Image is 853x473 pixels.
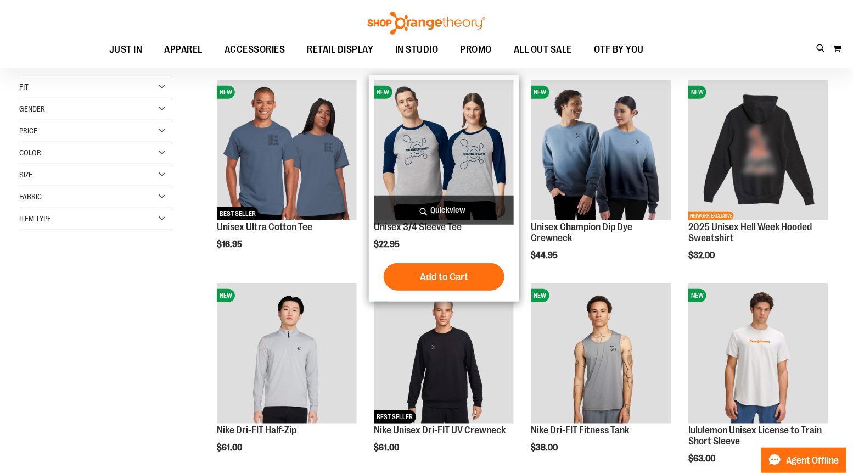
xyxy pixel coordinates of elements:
div: product [369,75,520,302]
span: APPAREL [164,37,203,62]
div: product [211,75,362,277]
span: RETAIL DISPLAY [307,37,373,62]
a: Unisex Champion Dip Dye Crewneck [531,221,633,243]
div: product [526,75,677,288]
a: Unisex Champion Dip Dye CrewneckNEW [531,80,671,222]
span: BEST SELLER [374,410,416,424]
img: Nike Dri-FIT Half-Zip [217,283,357,424]
img: Unisex 3/4 Sleeve Tee [374,80,514,220]
span: NEW [688,289,706,302]
a: Quickview [374,196,514,225]
span: NEW [531,86,549,99]
span: Size [19,170,32,179]
button: Add to Cart [384,263,504,291]
a: Nike Dri-FIT Half-ZipNEW [217,283,357,425]
span: OTF BY YOU [594,37,644,62]
img: lululemon Unisex License to Train Short Sleeve [688,283,828,424]
span: IN STUDIO [395,37,439,62]
span: NEW [217,289,235,302]
span: Price [19,126,37,135]
a: Nike Unisex Dri-FIT UV CrewneckNEWBEST SELLER [374,283,514,425]
span: BEST SELLER [217,207,259,220]
a: Nike Dri-FIT Fitness Tank [531,425,630,436]
button: Agent Offline [761,448,846,473]
span: NEW [531,289,549,302]
a: Unisex 3/4 Sleeve Tee [374,221,462,232]
span: Gender [19,104,45,113]
span: Add to Cart [420,271,468,283]
span: $22.95 [374,240,402,249]
img: Unisex Ultra Cotton Tee [217,80,357,220]
span: $61.00 [374,443,401,453]
img: Nike Unisex Dri-FIT UV Crewneck [374,283,514,424]
a: Unisex 3/4 Sleeve TeeNEW [374,80,514,222]
img: 2025 Hell Week Hooded Sweatshirt [688,80,828,220]
a: Nike Unisex Dri-FIT UV Crewneck [374,425,506,436]
a: Unisex Ultra Cotton TeeNEWBEST SELLER [217,80,357,222]
a: Nike Dri-FIT Half-Zip [217,425,296,436]
img: Nike Dri-FIT Fitness Tank [531,283,671,424]
span: Fit [19,82,29,91]
span: Fabric [19,192,42,201]
span: NEW [374,86,392,99]
span: ALL OUT SALE [514,37,572,62]
img: Shop Orangetheory [366,12,487,35]
div: product [683,75,834,288]
span: JUST IN [109,37,143,62]
a: 2025 Unisex Hell Week Hooded Sweatshirt [688,221,812,243]
span: Item Type [19,214,51,223]
span: NEW [217,86,235,99]
span: $63.00 [688,454,717,464]
span: NETWORK EXCLUSIVE [688,212,734,220]
img: Unisex Champion Dip Dye Crewneck [531,80,671,220]
span: $32.00 [688,251,716,260]
a: 2025 Hell Week Hooded SweatshirtNEWNETWORK EXCLUSIVE [688,80,828,222]
a: lululemon Unisex License to Train Short SleeveNEW [688,283,828,425]
span: Agent Offline [787,455,839,466]
span: NEW [688,86,706,99]
span: PROMO [461,37,492,62]
a: Unisex Ultra Cotton Tee [217,221,312,232]
span: $38.00 [531,443,560,453]
a: Nike Dri-FIT Fitness TankNEW [531,283,671,425]
a: lululemon Unisex License to Train Short Sleeve [688,425,822,447]
span: $16.95 [217,240,244,249]
span: $44.95 [531,251,560,260]
span: Color [19,148,41,157]
span: ACCESSORIES [225,37,285,62]
span: $61.00 [217,443,244,453]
